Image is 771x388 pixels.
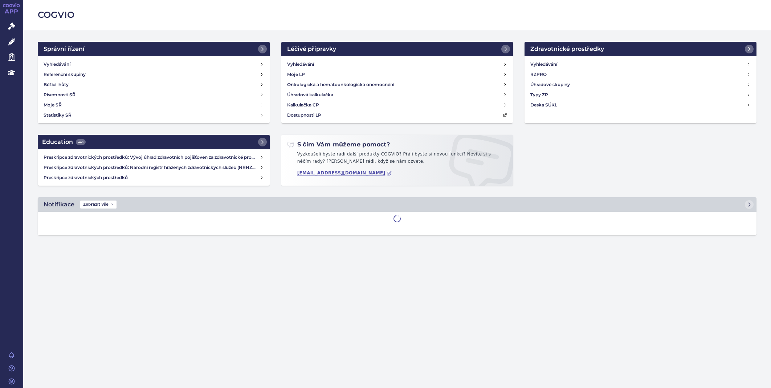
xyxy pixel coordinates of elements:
h4: Vyhledávání [287,61,314,68]
a: Vyhledávání [41,59,267,69]
h4: Deska SÚKL [530,101,557,109]
h2: COGVIO [38,9,756,21]
h4: Dostupnosti LP [287,112,321,119]
h4: Vyhledávání [44,61,70,68]
h2: Notifikace [44,200,74,209]
h4: Úhradová kalkulačka [287,91,333,98]
a: Statistiky SŘ [41,110,267,120]
a: Preskripce zdravotnických prostředků: Vývoj úhrad zdravotních pojišťoven za zdravotnické prostředky [41,152,267,162]
a: Kalkulačka CP [284,100,510,110]
p: Vyzkoušeli byste rádi další produkty COGVIO? Přáli byste si novou funkci? Nevíte si s něčím rady?... [287,151,507,168]
a: Moje SŘ [41,100,267,110]
a: Úhradová kalkulačka [284,90,510,100]
h4: Statistiky SŘ [44,112,72,119]
h4: Onkologická a hematoonkologická onemocnění [287,81,394,88]
h4: Písemnosti SŘ [44,91,76,98]
h2: Léčivé přípravky [287,45,336,53]
a: Správní řízení [38,42,270,56]
h2: Zdravotnické prostředky [530,45,604,53]
a: Písemnosti SŘ [41,90,267,100]
a: Deska SÚKL [527,100,754,110]
a: [EMAIL_ADDRESS][DOMAIN_NAME] [297,170,392,176]
a: Preskripce zdravotnických prostředků: Národní registr hrazených zdravotnických služeb (NRHZS) [41,162,267,173]
h4: RZPRO [530,71,547,78]
h4: Preskripce zdravotnických prostředků: Národní registr hrazených zdravotnických služeb (NRHZS) [44,164,260,171]
a: Zdravotnické prostředky [525,42,756,56]
h4: Vyhledávání [530,61,557,68]
a: Vyhledávání [527,59,754,69]
h4: Typy ZP [530,91,548,98]
a: Běžící lhůty [41,80,267,90]
a: Dostupnosti LP [284,110,510,120]
span: 449 [76,139,86,145]
a: Onkologická a hematoonkologická onemocnění [284,80,510,90]
a: Úhradové skupiny [527,80,754,90]
h4: Moje LP [287,71,305,78]
h4: Moje SŘ [44,101,62,109]
a: RZPRO [527,69,754,80]
h2: Správní řízení [44,45,85,53]
h4: Běžící lhůty [44,81,69,88]
a: NotifikaceZobrazit vše [38,197,756,212]
a: Léčivé přípravky [281,42,513,56]
span: Zobrazit vše [80,201,117,209]
h4: Úhradové skupiny [530,81,570,88]
h2: S čím Vám můžeme pomoct? [287,141,390,149]
h4: Kalkulačka CP [287,101,319,109]
h4: Preskripce zdravotnických prostředků: Vývoj úhrad zdravotních pojišťoven za zdravotnické prostředky [44,154,260,161]
a: Moje LP [284,69,510,80]
h4: Preskripce zdravotnických prostředků [44,174,260,181]
h4: Referenční skupiny [44,71,86,78]
h2: Education [42,138,86,146]
a: Vyhledávání [284,59,510,69]
a: Referenční skupiny [41,69,267,80]
a: Education449 [38,135,270,149]
a: Preskripce zdravotnických prostředků [41,173,267,183]
a: Typy ZP [527,90,754,100]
